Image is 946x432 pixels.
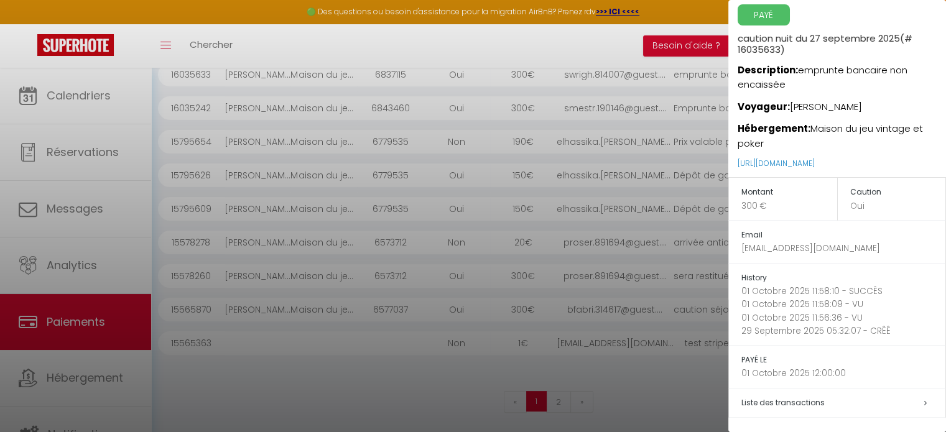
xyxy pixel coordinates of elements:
[741,185,837,200] h5: Montant
[741,367,945,380] p: 01 Octobre 2025 12:00:00
[850,185,946,200] h5: Caution
[738,32,912,56] span: (# 16035633)
[741,228,945,242] h5: Email
[741,285,945,298] p: 01 Octobre 2025 11:58:10 - SUCCÊS
[741,298,945,311] p: 01 Octobre 2025 11:58:09 - VU
[850,200,946,213] p: Oui
[738,114,946,150] p: Maison du jeu vintage et poker
[741,324,945,338] p: 29 Septembre 2025 05:32:07 - CRÊÊ
[741,242,945,255] p: [EMAIL_ADDRESS][DOMAIN_NAME]
[741,271,945,285] h5: History
[738,100,790,113] strong: Voyageur:
[738,25,946,55] h5: caution nuit du 27 septembre 2025
[741,200,837,213] p: 300 €
[741,311,945,324] p: 01 Octobre 2025 11:56:36 - VU
[741,397,825,408] span: Liste des transactions
[738,92,946,114] p: [PERSON_NAME]
[738,122,810,135] strong: Hébergement:
[738,158,815,168] a: [URL][DOMAIN_NAME]
[738,63,798,76] strong: Description:
[738,4,790,25] span: PAYÉ
[738,55,946,92] p: emprunte bancaire non encaissée
[741,353,945,367] h5: PAYÉ LE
